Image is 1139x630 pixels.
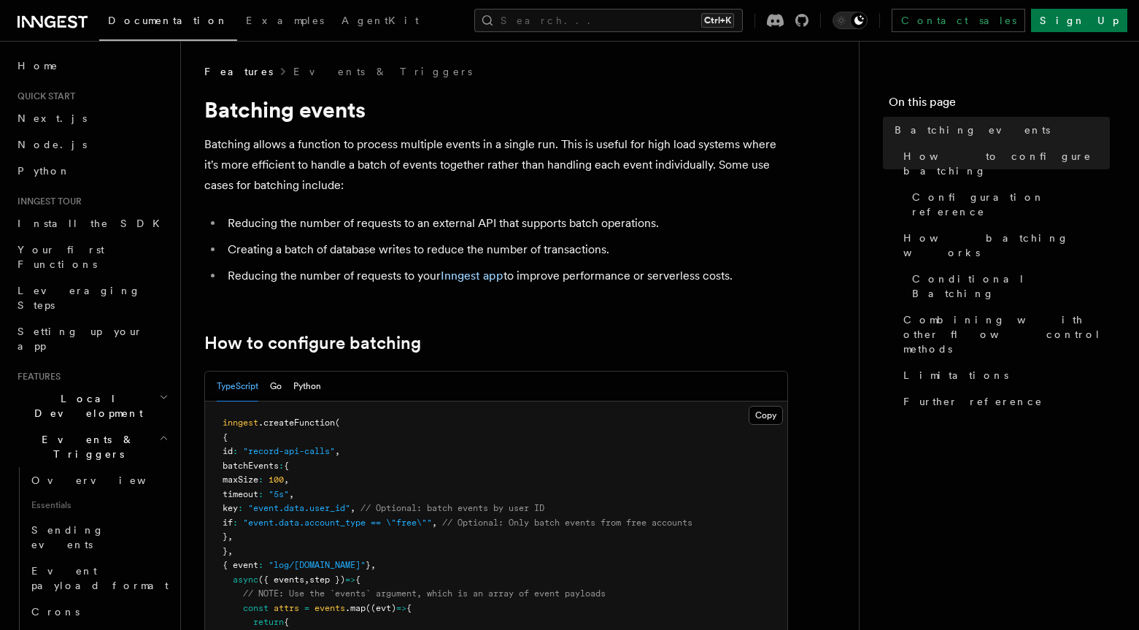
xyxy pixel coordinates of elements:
span: } [366,560,371,570]
a: Crons [26,599,171,625]
a: Overview [26,467,171,493]
span: Inngest tour [12,196,82,207]
span: Combining with other flow control methods [903,312,1110,356]
li: Reducing the number of requests to your to improve performance or serverless costs. [223,266,788,286]
span: Quick start [12,91,75,102]
a: Documentation [99,4,237,41]
span: , [289,489,294,499]
span: , [350,503,355,513]
a: Inngest app [441,269,503,283]
a: Python [12,158,171,184]
span: async [233,575,258,585]
span: : [233,518,238,528]
span: : [233,446,238,456]
a: Batching events [889,117,1110,143]
span: Features [204,64,273,79]
p: Batching allows a function to process multiple events in a single run. This is useful for high lo... [204,134,788,196]
span: "record-api-calls" [243,446,335,456]
span: Overview [31,475,182,486]
span: Limitations [903,368,1008,383]
span: : [279,461,284,471]
span: // Optional: Only batch events from free accounts [442,518,692,528]
li: Creating a batch of database writes to reduce the number of transactions. [223,239,788,260]
span: , [335,446,340,456]
a: Next.js [12,105,171,131]
button: Go [270,372,282,402]
span: Documentation [108,15,228,26]
span: batchEvents [223,461,279,471]
a: AgentKit [333,4,428,39]
span: Your first Functions [18,244,104,270]
span: : [258,489,263,499]
span: Batching events [895,123,1050,137]
span: ( [335,418,340,428]
span: Event payload format [31,565,169,591]
span: , [371,560,376,570]
span: timeout [223,489,258,499]
span: => [345,575,355,585]
span: Leveraging Steps [18,285,141,311]
a: Sending events [26,517,171,558]
span: Conditional Batching [912,272,1110,301]
span: .createFunction [258,418,335,428]
a: Events & Triggers [293,64,472,79]
span: { [223,432,228,442]
span: "log/[DOMAIN_NAME]" [269,560,366,570]
span: Local Development [12,391,159,420]
span: events [314,603,345,613]
span: How batching works [903,231,1110,260]
span: ((evt) [366,603,396,613]
a: Limitations [897,362,1110,388]
a: How batching works [897,225,1110,266]
span: Features [12,371,61,383]
a: Node.js [12,131,171,158]
span: { [284,617,289,627]
span: attrs [274,603,299,613]
span: Crons [31,606,80,618]
span: step }) [309,575,345,585]
span: { [406,603,412,613]
a: How to configure batching [204,333,421,353]
span: Configuration reference [912,190,1110,219]
span: // Optional: batch events by user ID [360,503,544,513]
span: key [223,503,238,513]
a: Configuration reference [906,184,1110,225]
span: Further reference [903,394,1043,409]
span: return [253,617,284,627]
span: "event.data.account_type == \"free\"" [243,518,432,528]
span: .map [345,603,366,613]
span: inngest [223,418,258,428]
span: => [396,603,406,613]
a: Home [12,53,171,79]
span: , [228,546,233,556]
button: Events & Triggers [12,426,171,467]
span: : [258,475,263,485]
span: Node.js [18,139,87,150]
span: Examples [246,15,324,26]
button: Search...Ctrl+K [474,9,743,32]
button: TypeScript [217,372,258,402]
span: maxSize [223,475,258,485]
span: } [223,531,228,542]
span: // NOTE: Use the `events` argument, which is an array of event payloads [243,588,606,599]
a: Your first Functions [12,237,171,277]
span: : [258,560,263,570]
span: "event.data.user_id" [248,503,350,513]
button: Local Development [12,385,171,426]
a: How to configure batching [897,143,1110,184]
span: Essentials [26,493,171,517]
span: if [223,518,233,528]
span: Sending events [31,524,104,550]
span: Events & Triggers [12,432,159,461]
span: AgentKit [341,15,419,26]
h1: Batching events [204,96,788,123]
a: Leveraging Steps [12,277,171,318]
span: , [228,531,233,542]
span: Setting up your app [18,326,143,352]
h4: On this page [889,93,1110,117]
span: How to configure batching [903,149,1110,178]
a: Event payload format [26,558,171,599]
a: Combining with other flow control methods [897,307,1110,362]
span: const [243,603,269,613]
button: Toggle dark mode [833,12,868,29]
